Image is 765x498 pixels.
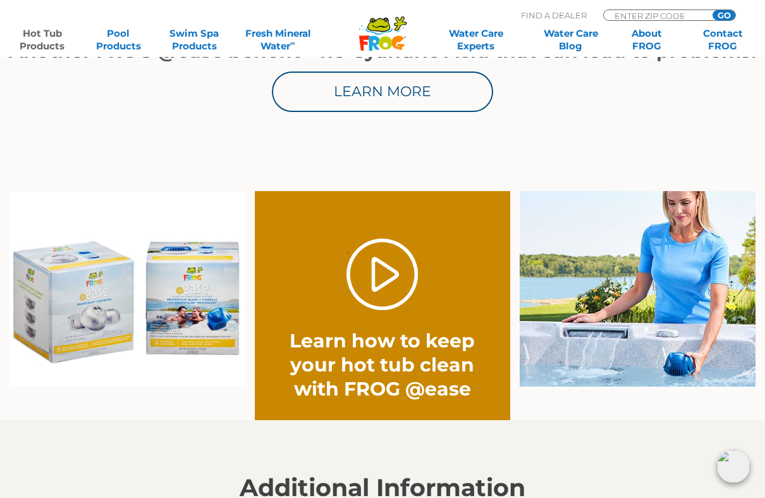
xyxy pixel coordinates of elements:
sup: ∞ [290,39,295,47]
input: GO [713,10,735,20]
a: Hot TubProducts [13,27,72,53]
img: Ease Packaging [9,191,245,387]
a: Swim SpaProducts [165,27,224,53]
a: Water CareBlog [541,27,601,53]
p: Find A Dealer [521,9,587,21]
a: Fresh MineralWater∞ [241,27,315,53]
a: Play Video [346,239,418,310]
input: Zip Code Form [613,10,699,21]
a: Learn More [272,72,493,112]
h2: Learn how to keep your hot tub clean with FROG @ease [281,329,485,401]
a: AboutFROG [617,27,676,53]
a: PoolProducts [89,27,148,53]
a: Water CareExperts [428,27,524,53]
img: fpo-flippin-frog-2 [520,191,756,387]
a: ContactFROG [693,27,752,53]
img: openIcon [717,450,750,483]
